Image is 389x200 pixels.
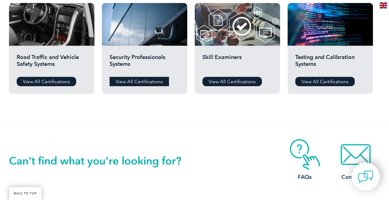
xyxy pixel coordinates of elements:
[331,173,380,181] h3: Contact Us
[17,53,87,72] h2: Road Traffic and Vehicle Safety Systems
[295,53,365,72] h2: Testing and Calibration Systems
[202,53,272,72] h2: Skill Examiners
[295,77,355,86] a: View All Certifications
[280,139,330,170] img: contact-faq.webp
[280,173,330,181] h3: FAQs
[331,139,380,181] a: Contact Us
[110,53,179,72] h2: Security Professionals Systems
[9,156,195,166] h2: Can't find what you're looking for?
[202,77,262,86] a: View All Certifications
[17,77,76,86] a: View All Certifications
[9,187,41,200] a: BACK TO TOP
[331,139,380,170] img: contact-email.webp
[358,169,373,184] img: contact-chat.png
[379,2,387,8] img: en
[110,77,169,86] a: View All Certifications
[280,139,330,181] a: FAQs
